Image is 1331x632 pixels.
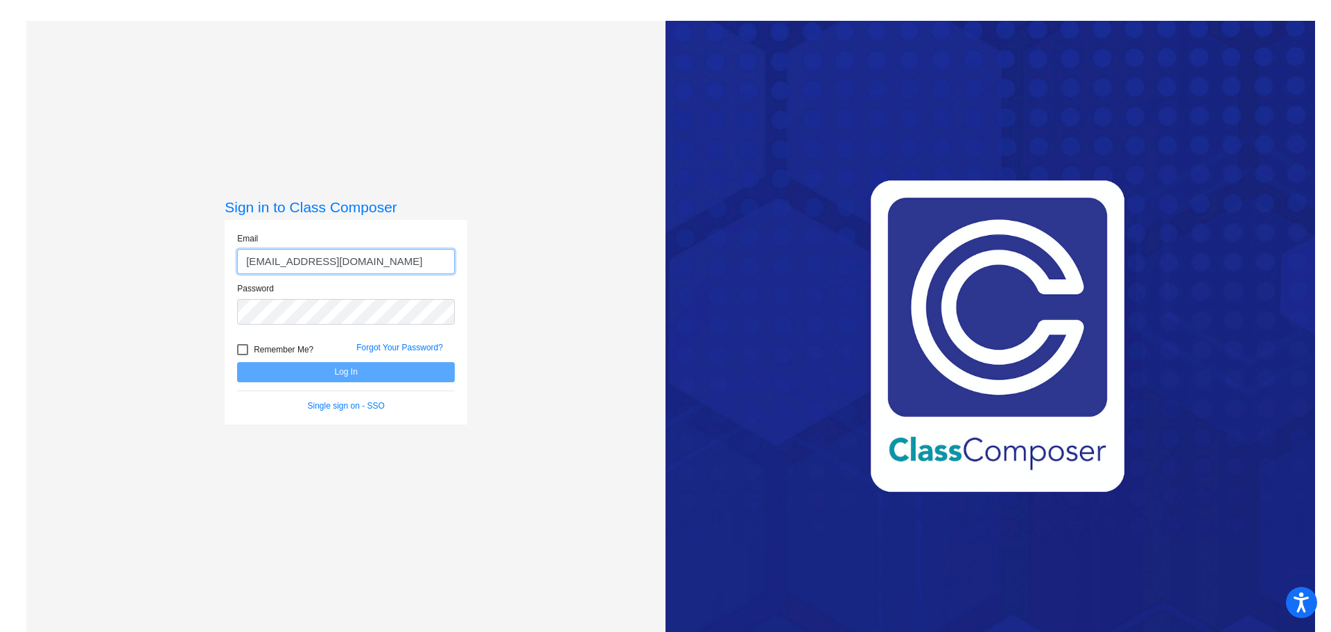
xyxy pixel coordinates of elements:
a: Single sign on - SSO [308,401,385,411]
button: Log In [237,362,455,382]
a: Forgot Your Password? [356,343,443,352]
h3: Sign in to Class Composer [225,198,467,216]
span: Remember Me? [254,341,313,358]
label: Password [237,282,274,295]
label: Email [237,232,258,245]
